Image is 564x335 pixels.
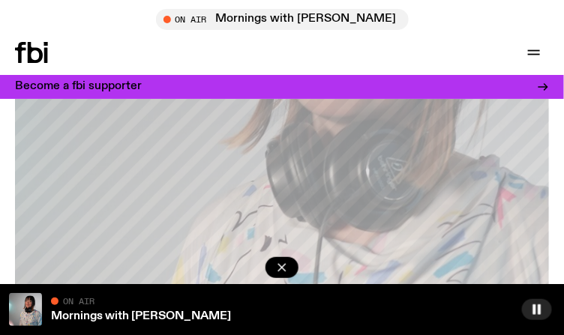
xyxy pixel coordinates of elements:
[9,293,42,326] img: Kana Frazer is smiling at the camera with her head tilted slightly to her left. She wears big bla...
[156,9,409,30] button: On AirMornings with [PERSON_NAME]
[51,310,231,322] a: Mornings with [PERSON_NAME]
[63,296,94,306] span: On Air
[15,81,142,92] h3: Become a fbi supporter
